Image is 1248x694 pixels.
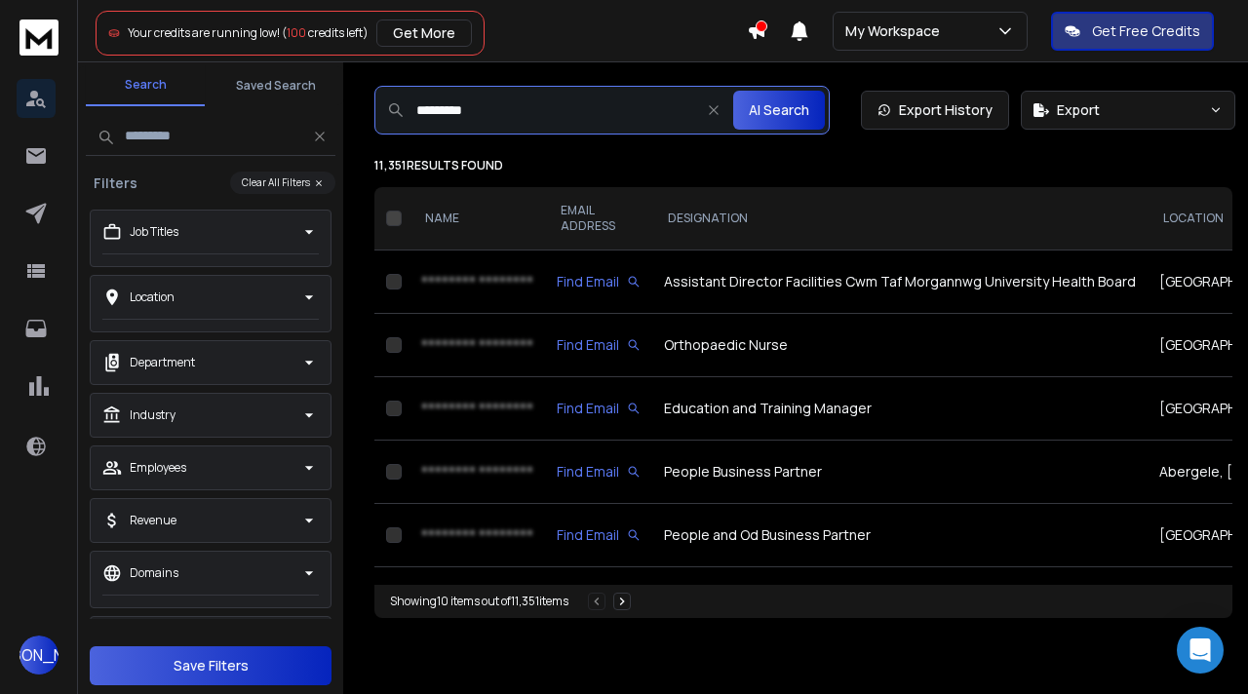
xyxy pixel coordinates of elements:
[130,565,178,581] p: Domains
[130,355,195,370] p: Department
[1092,21,1200,41] p: Get Free Credits
[287,24,306,41] span: 100
[376,19,472,47] button: Get More
[130,460,186,476] p: Employees
[652,187,1148,251] th: DESIGNATION
[1177,627,1224,674] div: Open Intercom Messenger
[19,19,58,56] img: logo
[86,65,205,106] button: Search
[390,594,568,609] div: Showing 10 items out of 11,351 items
[409,187,545,251] th: NAME
[652,504,1148,567] td: People and Od Business Partner
[1051,12,1214,51] button: Get Free Credits
[557,525,641,545] div: Find Email
[845,21,948,41] p: My Workspace
[230,172,335,194] button: Clear All Filters
[557,272,641,291] div: Find Email
[130,289,175,305] p: Location
[861,91,1009,130] a: Export History
[557,462,641,482] div: Find Email
[128,24,280,41] span: Your credits are running low!
[652,377,1148,441] td: Education and Training Manager
[652,441,1148,504] td: People Business Partner
[19,636,58,675] button: [PERSON_NAME]
[90,646,331,685] button: Save Filters
[545,187,652,251] th: EMAIL ADDRESS
[652,314,1148,377] td: Orthopaedic Nurse
[374,158,1232,173] p: 11,351 results found
[216,66,335,105] button: Saved Search
[557,335,641,355] div: Find Email
[652,251,1148,314] td: Assistant Director Facilities Cwm Taf Morgannwg University Health Board
[557,399,641,418] div: Find Email
[86,173,145,193] h3: Filters
[130,224,178,240] p: Job Titles
[652,567,1148,631] td: Senior Physical Therapist
[733,91,825,130] button: AI Search
[130,407,175,423] p: Industry
[130,513,176,528] p: Revenue
[1057,100,1100,120] span: Export
[282,24,369,41] span: ( credits left)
